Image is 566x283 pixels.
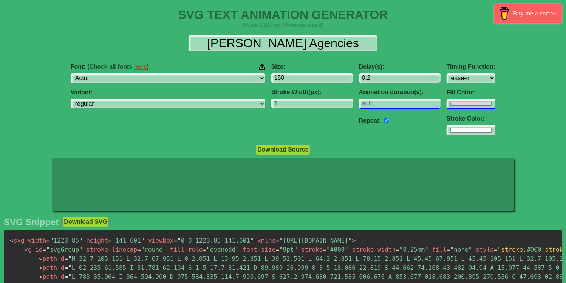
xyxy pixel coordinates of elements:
[523,246,527,253] span: :
[189,35,377,51] input: Input Text Here
[359,63,441,70] label: Delay(s):
[86,246,137,253] span: stroke-linecap
[68,264,72,271] span: "
[259,63,265,70] img: Upload your font
[46,246,50,253] span: "
[61,273,65,280] span: d
[39,273,43,280] span: <
[396,246,428,253] span: 0.25mm
[447,89,495,96] label: Fill Color:
[79,237,83,244] span: "
[174,237,178,244] span: =
[174,237,254,244] span: 0 0 1223.85 141.601
[447,115,495,122] label: Stroke Color:
[65,255,68,262] span: =
[243,246,276,253] span: font-size
[348,237,352,244] span: "
[65,264,68,271] span: =
[25,246,32,253] span: g
[87,63,149,70] span: (Check all fonts )
[86,237,108,244] span: height
[177,237,181,244] span: "
[68,255,72,262] span: "
[279,246,283,253] span: "
[46,237,82,244] span: 1223.85
[39,264,43,271] span: <
[275,237,352,244] span: [URL][DOMAIN_NAME]
[39,255,57,262] span: path
[359,89,441,96] label: Animation duration(s):
[396,246,399,253] span: =
[10,237,14,244] span: <
[494,246,501,253] span: ="
[275,246,297,253] span: 9pt
[10,237,25,244] span: svg
[25,246,28,253] span: <
[46,237,50,244] span: =
[35,246,42,253] span: id
[498,7,511,20] img: Buy me a coffee
[541,246,545,253] span: ;
[61,264,65,271] span: d
[447,246,472,253] span: none
[170,246,203,253] span: fill-rule
[301,246,323,253] span: stroke
[137,246,141,253] span: =
[271,73,353,83] input: 100
[235,246,239,253] span: "
[275,237,279,244] span: =
[257,237,275,244] span: xmlns
[28,237,46,244] span: width
[65,273,68,280] span: =
[271,99,353,108] input: 2px
[163,246,167,253] span: "
[494,4,562,23] a: Buy me a coffee
[501,246,523,253] span: stroke
[250,237,254,244] span: "
[50,237,54,244] span: "
[61,255,65,262] span: d
[399,246,403,253] span: "
[203,246,239,253] span: evenodd
[134,63,147,70] a: here
[71,63,149,70] span: Font:
[513,7,556,20] span: Buy me a coffee
[323,246,348,253] span: #000
[256,145,310,155] button: Download Source
[447,246,450,253] span: =
[112,237,116,244] span: "
[39,264,57,271] span: path
[108,237,112,244] span: =
[137,246,166,253] span: round
[39,255,43,262] span: <
[326,246,330,253] span: "
[359,118,381,124] label: Repeat:
[275,246,279,253] span: =
[141,237,145,244] span: "
[71,89,265,96] label: Variant:
[469,246,472,253] span: "
[279,237,283,244] span: "
[148,237,173,244] span: viewBox
[203,246,207,253] span: =
[352,246,396,253] span: stroke-width
[425,246,428,253] span: "
[271,63,353,70] label: Size:
[476,246,494,253] span: style
[43,246,83,253] span: svgGroup
[352,237,356,244] span: >
[323,246,327,253] span: =
[359,73,441,83] input: 0.1s
[359,99,441,109] input: auto
[450,246,454,253] span: "
[79,246,83,253] span: "
[432,246,447,253] span: fill
[39,273,57,280] span: path
[62,217,109,227] button: Download SVG
[68,273,72,280] span: "
[43,246,46,253] span: =
[447,63,495,70] label: Timing Function:
[294,246,298,253] span: "
[384,118,389,123] input: auto
[206,246,210,253] span: "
